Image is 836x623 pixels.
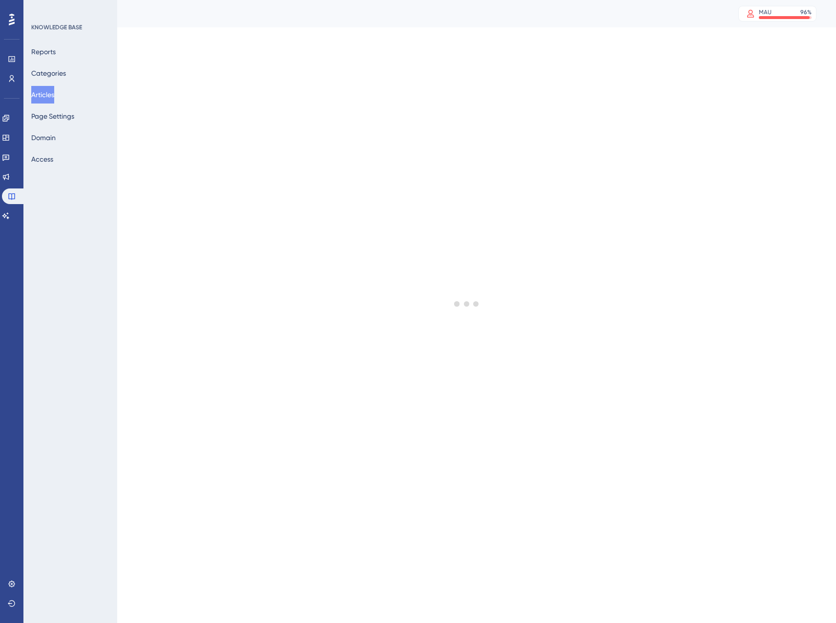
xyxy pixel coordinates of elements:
[759,8,772,16] div: MAU
[800,8,812,16] div: 96 %
[31,150,53,168] button: Access
[31,43,56,61] button: Reports
[31,86,54,104] button: Articles
[31,23,82,31] div: KNOWLEDGE BASE
[31,107,74,125] button: Page Settings
[31,129,56,146] button: Domain
[31,64,66,82] button: Categories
